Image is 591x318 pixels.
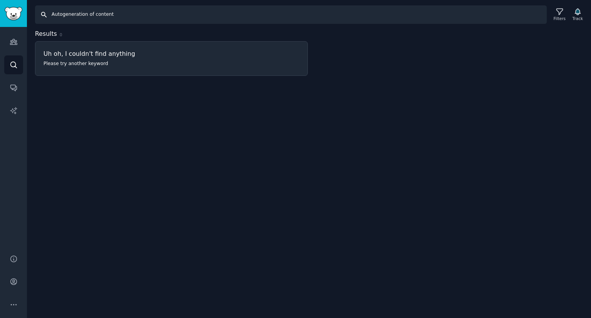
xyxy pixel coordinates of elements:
div: Filters [554,16,566,21]
input: Search Keyword [35,5,547,24]
h3: Uh oh, I couldn't find anything [43,50,299,58]
div: Track [573,16,583,21]
img: GummySearch logo [5,7,22,20]
button: Track [570,7,586,23]
span: Results [35,29,57,39]
span: 0 [60,32,62,37]
p: Please try another keyword [43,60,237,67]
